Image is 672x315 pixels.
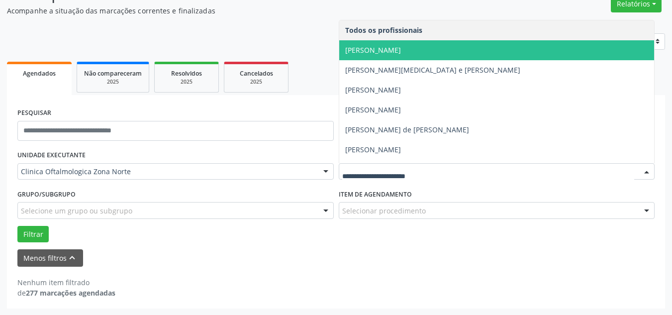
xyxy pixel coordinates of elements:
[67,252,78,263] i: keyboard_arrow_up
[84,69,142,78] span: Não compareceram
[345,85,401,95] span: [PERSON_NAME]
[17,249,83,267] button: Menos filtroskeyboard_arrow_up
[240,69,273,78] span: Cancelados
[339,187,412,202] label: Item de agendamento
[17,105,51,121] label: PESQUISAR
[26,288,115,298] strong: 277 marcações agendadas
[21,206,132,216] span: Selecione um grupo ou subgrupo
[17,288,115,298] div: de
[21,167,313,177] span: Clinica Oftalmologica Zona Norte
[345,105,401,114] span: [PERSON_NAME]
[162,78,211,86] div: 2025
[345,125,469,134] span: [PERSON_NAME] de [PERSON_NAME]
[17,148,86,163] label: UNIDADE EXECUTANTE
[84,78,142,86] div: 2025
[345,65,520,75] span: [PERSON_NAME][MEDICAL_DATA] e [PERSON_NAME]
[345,145,401,154] span: [PERSON_NAME]
[171,69,202,78] span: Resolvidos
[345,25,422,35] span: Todos os profissionais
[23,69,56,78] span: Agendados
[231,78,281,86] div: 2025
[17,226,49,243] button: Filtrar
[17,277,115,288] div: Nenhum item filtrado
[7,5,468,16] p: Acompanhe a situação das marcações correntes e finalizadas
[345,45,401,55] span: [PERSON_NAME]
[17,187,76,202] label: Grupo/Subgrupo
[342,206,426,216] span: Selecionar procedimento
